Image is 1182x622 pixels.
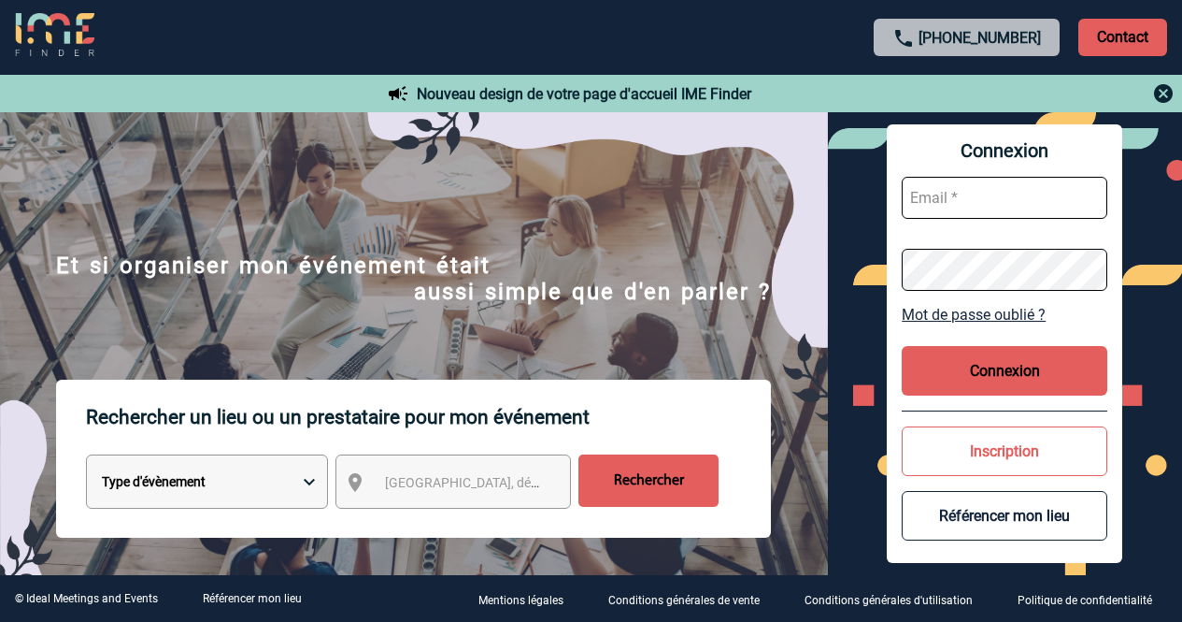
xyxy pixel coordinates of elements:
[1078,19,1167,56] p: Contact
[1018,594,1152,607] p: Politique de confidentialité
[902,491,1107,541] button: Référencer mon lieu
[608,594,760,607] p: Conditions générales de vente
[1003,590,1182,608] a: Politique de confidentialité
[919,29,1041,47] a: [PHONE_NUMBER]
[15,592,158,605] div: © Ideal Meetings and Events
[203,592,302,605] a: Référencer mon lieu
[805,594,973,607] p: Conditions générales d'utilisation
[593,590,790,608] a: Conditions générales de vente
[578,455,719,507] input: Rechercher
[902,177,1107,219] input: Email *
[902,139,1107,162] span: Connexion
[478,594,563,607] p: Mentions légales
[790,590,1003,608] a: Conditions générales d'utilisation
[86,380,771,455] p: Rechercher un lieu ou un prestataire pour mon événement
[385,475,645,490] span: [GEOGRAPHIC_DATA], département, région...
[902,427,1107,476] button: Inscription
[902,306,1107,324] a: Mot de passe oublié ?
[902,346,1107,396] button: Connexion
[463,590,593,608] a: Mentions légales
[892,27,915,50] img: call-24-px.png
